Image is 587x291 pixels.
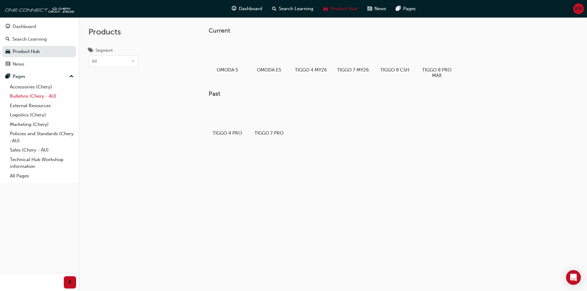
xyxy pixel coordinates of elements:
h5: OMODA E5 [253,67,285,73]
a: All Pages [7,171,76,181]
a: Marketing (Chery) [7,120,76,129]
a: Sales (Chery - AU) [7,145,76,155]
a: Logistics (Chery) [7,110,76,120]
span: down-icon [131,58,135,66]
h5: TIGGO 7 MY26 [337,67,369,73]
span: Search Learning [279,5,313,12]
a: TIGGO 4 MY26 [292,39,329,75]
img: oneconnect [3,2,74,15]
span: news-icon [367,5,372,13]
a: Product Hub [2,46,76,57]
a: car-iconProduct Hub [318,2,362,15]
a: OMODA 5 [209,39,246,75]
a: TIGGO 4 PRO [209,103,246,138]
h3: Past [209,90,559,97]
a: External Resources [7,101,76,111]
span: News [374,5,386,12]
a: Accessories (Chery) [7,82,76,92]
span: pages-icon [396,5,401,13]
a: News [2,59,76,70]
div: All [92,58,97,65]
div: Search Learning [12,36,47,43]
span: search-icon [6,37,10,42]
div: Segment [96,47,113,54]
span: pages-icon [6,74,10,79]
a: TIGGO 8 PRO MAX [418,39,455,80]
span: car-icon [6,49,10,55]
a: Dashboard [2,21,76,32]
h3: Current [209,27,559,34]
a: Technical Hub Workshop information [7,155,76,171]
a: TIGGO 7 PRO [251,103,287,138]
span: up-icon [69,73,74,81]
div: News [13,61,24,68]
div: Dashboard [13,23,36,30]
a: TIGGO 8 CSH [376,39,413,75]
h5: TIGGO 4 PRO [211,130,243,136]
span: car-icon [323,5,328,13]
span: search-icon [272,5,276,13]
h5: TIGGO 8 PRO MAX [421,67,453,78]
a: Policies and Standards (Chery -AU) [7,129,76,145]
button: DashboardSearch LearningProduct HubNews [2,20,76,71]
h5: OMODA 5 [211,67,243,73]
button: Pages [2,71,76,82]
span: tags-icon [88,48,93,54]
div: Open Intercom Messenger [566,270,581,285]
span: Pages [403,5,416,12]
span: Dashboard [239,5,262,12]
span: prev-icon [68,279,72,286]
h5: TIGGO 4 MY26 [295,67,327,73]
span: news-icon [6,62,10,67]
span: guage-icon [232,5,236,13]
a: Search Learning [2,34,76,45]
button: KW [573,3,584,14]
div: Pages [13,73,25,80]
h5: TIGGO 7 PRO [253,130,285,136]
a: OMODA E5 [251,39,287,75]
a: guage-iconDashboard [227,2,267,15]
span: KW [575,5,582,12]
a: Bulletins (Chery - AU) [7,91,76,101]
a: pages-iconPages [391,2,421,15]
h5: TIGGO 8 CSH [379,67,411,73]
a: news-iconNews [362,2,391,15]
a: search-iconSearch Learning [267,2,318,15]
h2: Products [88,27,138,37]
span: guage-icon [6,24,10,30]
span: Product Hub [330,5,357,12]
a: TIGGO 7 MY26 [334,39,371,75]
